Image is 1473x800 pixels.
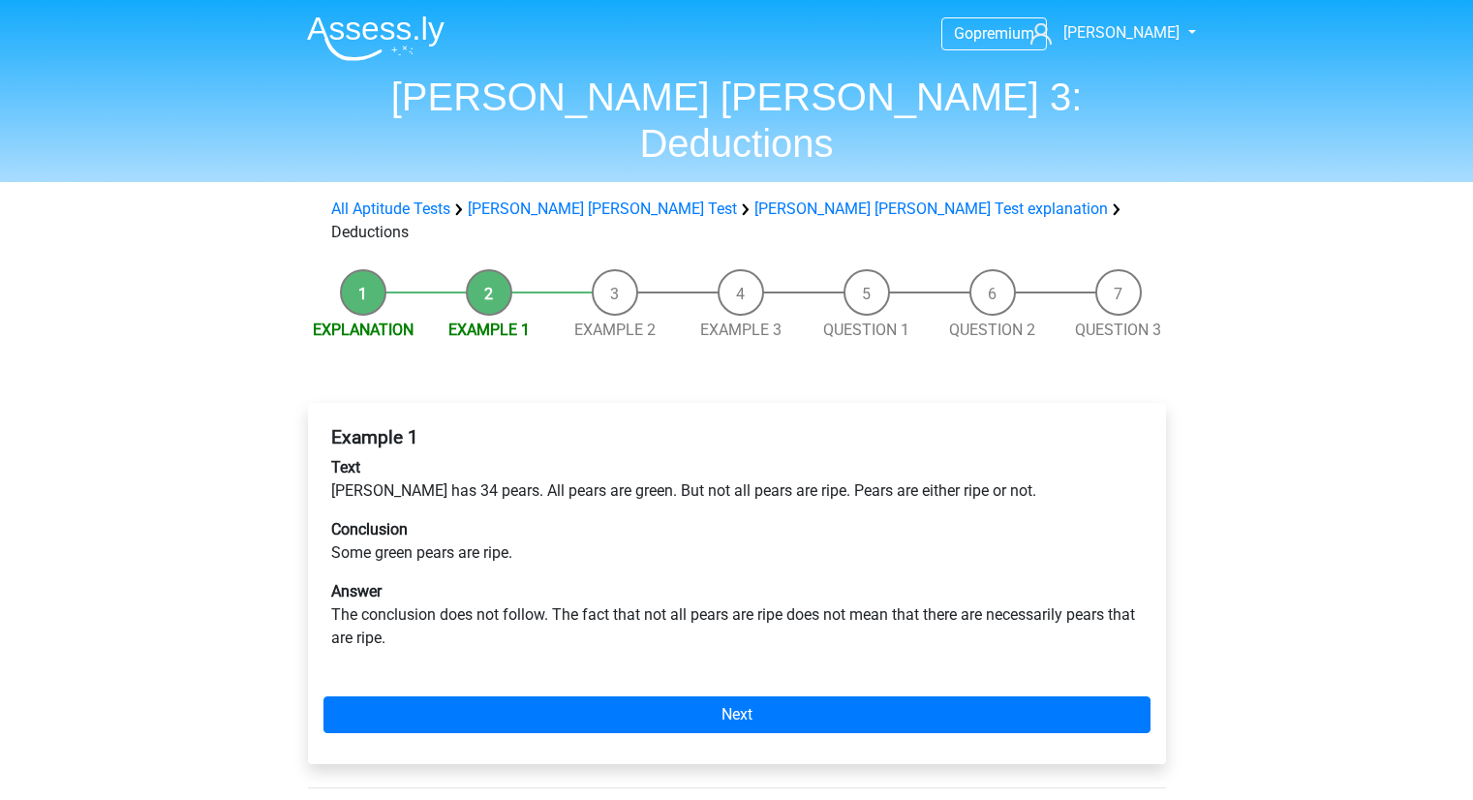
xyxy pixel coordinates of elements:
[292,74,1182,167] h1: [PERSON_NAME] [PERSON_NAME] 3: Deductions
[331,580,1143,650] p: The conclusion does not follow. The fact that not all pears are ripe does not mean that there are...
[823,321,909,339] a: Question 1
[323,696,1151,733] a: Next
[1023,21,1181,45] a: [PERSON_NAME]
[313,321,414,339] a: Explanation
[949,321,1035,339] a: Question 2
[331,200,450,218] a: All Aptitude Tests
[754,200,1108,218] a: [PERSON_NAME] [PERSON_NAME] Test explanation
[973,24,1034,43] span: premium
[331,426,418,448] b: Example 1
[954,24,973,43] span: Go
[331,518,1143,565] p: Some green pears are ripe.
[307,15,445,61] img: Assessly
[448,321,530,339] a: Example 1
[468,200,737,218] a: [PERSON_NAME] [PERSON_NAME] Test
[1075,321,1161,339] a: Question 3
[700,321,782,339] a: Example 3
[331,456,1143,503] p: [PERSON_NAME] has 34 pears. All pears are green. But not all pears are ripe. Pears are either rip...
[942,20,1046,46] a: Gopremium
[323,198,1151,244] div: Deductions
[1063,23,1180,42] span: [PERSON_NAME]
[574,321,656,339] a: Example 2
[331,458,360,477] b: Text
[331,582,382,600] b: Answer
[331,520,408,538] b: Conclusion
